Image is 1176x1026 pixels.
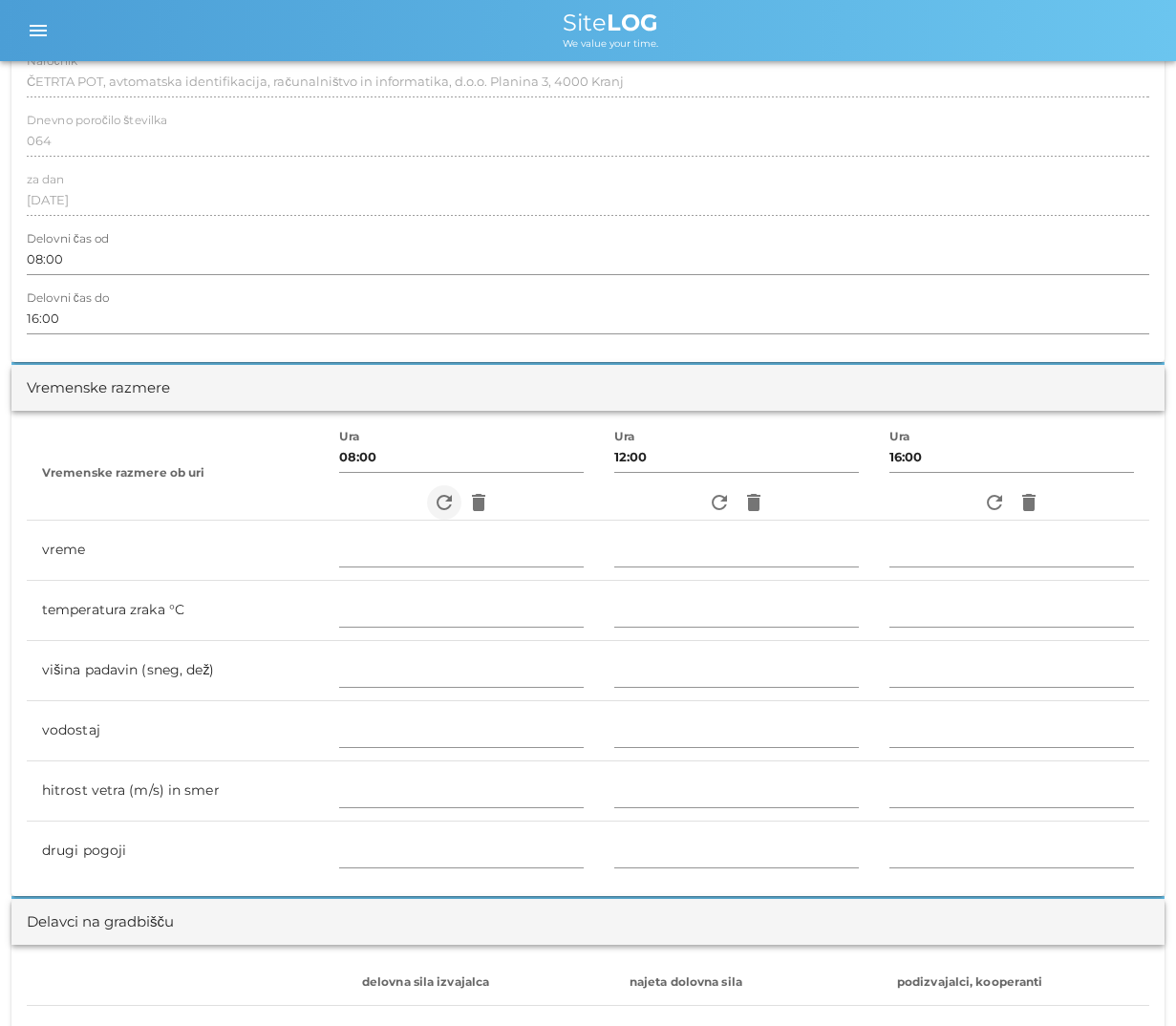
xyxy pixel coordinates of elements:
[27,911,174,933] div: Delavci na gradbišču
[882,960,1149,1006] th: podizvajalci, kooperanti
[27,114,167,128] label: Dnevno poročilo številka
[903,820,1176,1026] div: Pripomoček za klepet
[27,377,170,399] div: Vremenske razmere
[467,491,490,514] i: delete
[1017,491,1040,514] i: delete
[27,822,324,881] td: drugi pogoji
[563,37,658,50] span: We value your time.
[614,430,635,444] label: Ura
[27,291,109,306] label: Delovni čas do
[27,173,64,187] label: za dan
[27,761,324,822] td: hitrost vetra (m/s) in smer
[903,820,1176,1026] iframe: Chat Widget
[889,430,910,444] label: Ura
[339,430,360,444] label: Ura
[433,491,456,514] i: refresh
[27,426,324,521] th: Vremenske razmere ob uri
[27,701,324,761] td: vodostaj
[742,491,765,514] i: delete
[27,19,50,42] i: menu
[27,521,324,581] td: vreme
[607,9,658,36] b: LOG
[708,491,731,514] i: refresh
[347,960,614,1006] th: delovna sila izvajalca
[983,491,1006,514] i: refresh
[563,9,658,36] span: Site
[27,641,324,701] td: višina padavin (sneg, dež)
[27,54,77,69] label: Naročnik
[27,232,109,246] label: Delovni čas od
[614,960,882,1006] th: najeta dolovna sila
[27,581,324,641] td: temperatura zraka °C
